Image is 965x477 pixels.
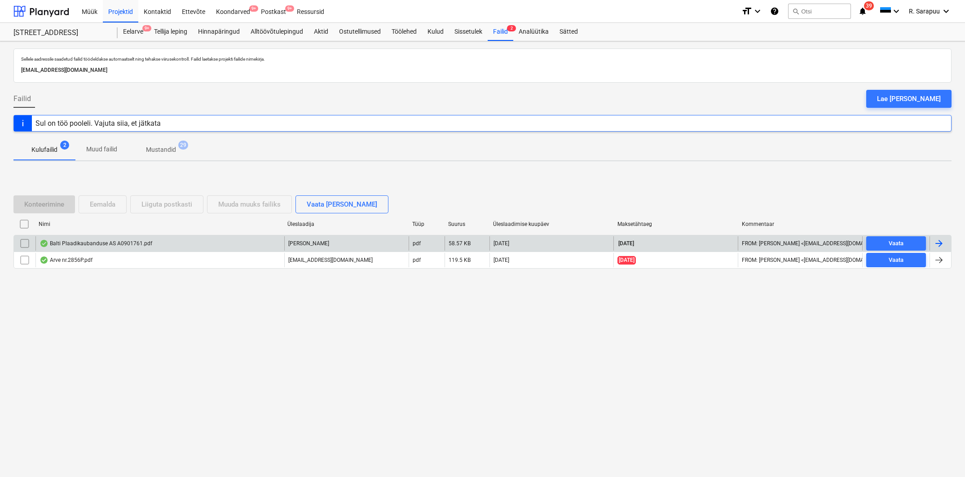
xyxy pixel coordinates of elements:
div: Üleslaadija [287,221,405,227]
div: pdf [413,257,421,263]
div: Lae [PERSON_NAME] [877,93,941,105]
div: Sul on töö pooleli. Vajuta siia, et jätkata [35,119,161,128]
span: [DATE] [617,256,636,265]
a: Eelarve9+ [118,23,149,41]
a: Ostutellimused [334,23,386,41]
div: pdf [413,240,421,247]
span: 29 [178,141,188,150]
div: Tüüp [412,221,441,227]
a: Aktid [308,23,334,41]
a: Alltöövõtulepingud [245,23,308,41]
span: 9+ [142,25,151,31]
button: Vaata [PERSON_NAME] [295,195,388,213]
a: Failid2 [488,23,513,41]
i: keyboard_arrow_down [891,6,902,17]
i: Abikeskus [770,6,779,17]
div: Vaata [PERSON_NAME] [307,199,377,210]
span: 9+ [285,5,294,12]
div: [DATE] [494,240,509,247]
div: Andmed failist loetud [40,240,48,247]
iframe: Chat Widget [764,116,965,477]
p: [EMAIL_ADDRESS][DOMAIN_NAME] [21,66,944,75]
span: 39 [864,1,874,10]
i: format_size [741,6,752,17]
div: Üleslaadimise kuupäev [493,221,610,227]
span: [DATE] [617,240,635,247]
div: Eelarve [118,23,149,41]
a: Tellija leping [149,23,193,41]
a: Töölehed [386,23,422,41]
a: Analüütika [513,23,554,41]
a: Sissetulek [449,23,488,41]
i: keyboard_arrow_down [752,6,763,17]
div: Balti Plaadikaubanduse AS A0901761.pdf [40,240,152,247]
button: Lae [PERSON_NAME] [866,90,952,108]
i: keyboard_arrow_down [941,6,952,17]
p: [PERSON_NAME] [288,240,329,247]
p: [EMAIL_ADDRESS][DOMAIN_NAME] [288,256,373,264]
a: Hinnapäringud [193,23,245,41]
a: Sätted [554,23,583,41]
span: Failid [13,93,31,104]
i: notifications [858,6,867,17]
span: 2 [507,25,516,31]
div: [STREET_ADDRESS] [13,28,107,38]
a: Kulud [422,23,449,41]
span: R. Sarapuu [909,8,940,15]
div: Suurus [448,221,486,227]
div: Arve nr.2856P.pdf [40,256,93,264]
p: Mustandid [146,145,176,155]
p: Muud failid [86,145,117,154]
div: 58.57 KB [449,240,471,247]
span: 9+ [249,5,258,12]
button: Otsi [788,4,851,19]
span: 2 [60,141,69,150]
p: Kulufailid [31,145,57,155]
div: 119.5 KB [449,257,471,263]
div: Nimi [39,221,280,227]
div: [DATE] [494,257,509,263]
span: search [792,8,799,15]
div: Andmed failist loetud [40,256,48,264]
div: Maksetähtaeg [617,221,735,227]
div: Failid [488,23,513,41]
p: Sellele aadressile saadetud failid töödeldakse automaatselt ning tehakse viirusekontroll. Failid ... [21,56,944,62]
